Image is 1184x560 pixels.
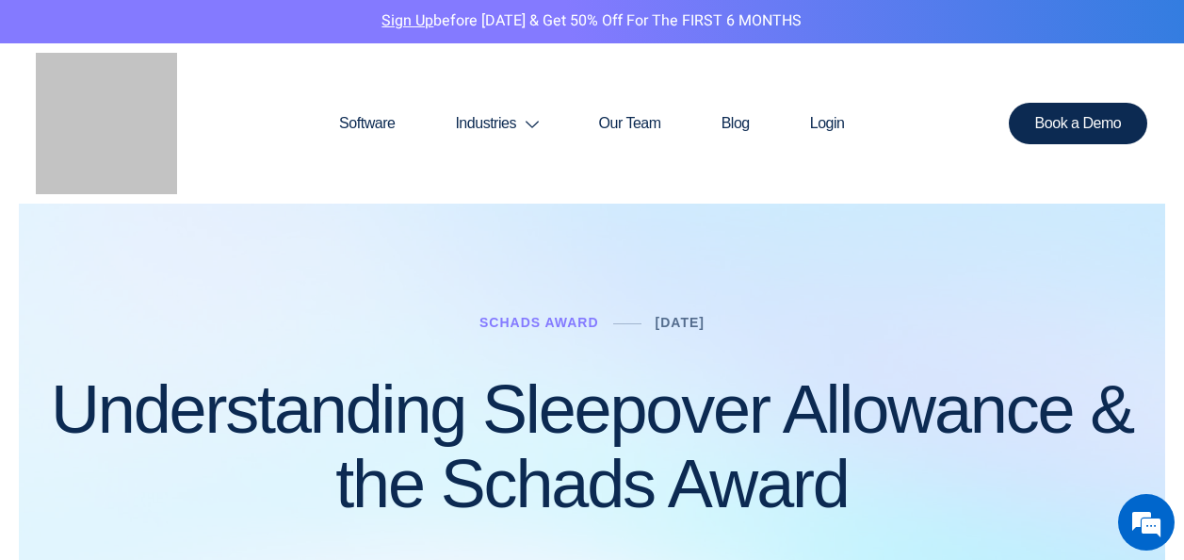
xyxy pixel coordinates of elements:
a: Our Team [569,78,691,169]
h1: Understanding Sleepover Allowance & the Schads Award [38,372,1146,521]
span: Book a Demo [1035,116,1122,131]
a: Schads Award [479,315,599,330]
a: Blog [691,78,780,169]
a: Software [309,78,425,169]
a: Sign Up [381,9,433,32]
a: Industries [425,78,568,169]
p: before [DATE] & Get 50% Off for the FIRST 6 MONTHS [14,9,1170,34]
a: [DATE] [656,315,705,330]
a: Login [780,78,875,169]
a: Book a Demo [1009,103,1148,144]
